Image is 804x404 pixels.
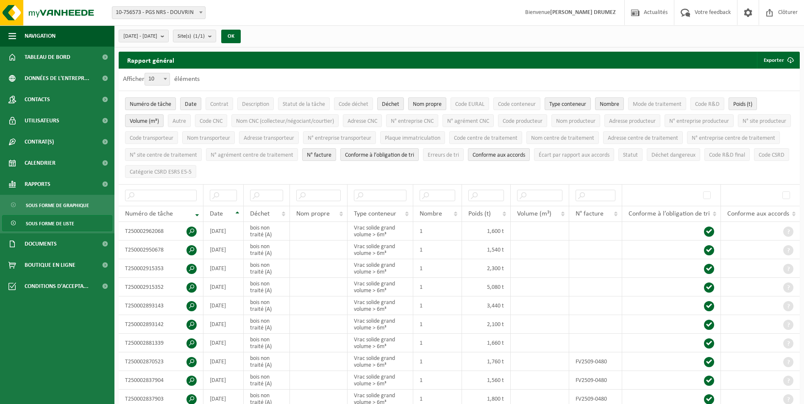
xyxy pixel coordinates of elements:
span: Autre [172,118,186,125]
td: [DATE] [203,371,244,390]
span: 10 [145,73,170,86]
td: FV2509-0480 [569,352,622,371]
span: Date [185,101,197,108]
span: Déchet dangereux [651,152,696,158]
span: N° facture [307,152,331,158]
span: N° entreprise transporteur [308,135,371,141]
span: Erreurs de tri [428,152,459,158]
span: Déchet [382,101,399,108]
span: Date [210,210,223,217]
td: 1 [413,315,462,334]
span: Conforme à l’obligation de tri [629,210,710,217]
button: Nom producteurNom producteur: Activate to sort [551,114,600,127]
td: [DATE] [203,278,244,296]
span: Description [242,101,269,108]
td: 1 [413,352,462,371]
button: N° entreprise CNCN° entreprise CNC: Activate to sort [386,114,438,127]
span: Conforme aux accords [727,210,789,217]
button: Erreurs de triErreurs de tri: Activate to sort [423,148,464,161]
span: Statut [623,152,638,158]
button: Volume (m³)Volume (m³): Activate to sort [125,114,164,127]
span: Nom transporteur [187,135,230,141]
span: Nom CNC (collecteur/négociant/courtier) [236,118,334,125]
td: 1,600 t [462,222,511,241]
span: Catégorie CSRD ESRS E5-5 [130,169,192,175]
button: StatutStatut: Activate to sort [618,148,643,161]
span: N° entreprise centre de traitement [692,135,775,141]
span: 10-756573 - PGS NRS - DOUVRIN [112,7,205,19]
td: Vrac solide grand volume > 6m³ [348,222,413,241]
button: Code déchetCode déchet: Activate to sort [334,97,373,110]
td: 1 [413,296,462,315]
span: Documents [25,233,57,255]
span: Code CNC [200,118,223,125]
button: Adresse transporteurAdresse transporteur: Activate to sort [239,131,299,144]
button: DateDate: Activate to sort [180,97,201,110]
button: Déchet dangereux : Activate to sort [647,148,700,161]
span: Code R&D final [709,152,745,158]
span: Contrat(s) [25,131,54,152]
td: Vrac solide grand volume > 6m³ [348,334,413,352]
button: DescriptionDescription: Activate to sort [237,97,274,110]
td: 1 [413,222,462,241]
span: Sous forme de liste [26,216,74,232]
button: N° entreprise centre de traitementN° entreprise centre de traitement: Activate to sort [687,131,780,144]
span: Plaque immatriculation [385,135,440,141]
td: [DATE] [203,241,244,259]
span: Statut de la tâche [283,101,325,108]
button: Code producteurCode producteur: Activate to sort [498,114,547,127]
h2: Rapport général [119,52,183,69]
span: Site(s) [178,30,205,43]
span: Nom centre de traitement [531,135,594,141]
span: Nombre [600,101,619,108]
td: 1 [413,278,462,296]
td: T250002915353 [119,259,203,278]
td: bois non traité (A) [244,241,290,259]
button: N° entreprise transporteurN° entreprise transporteur: Activate to sort [303,131,376,144]
button: N° factureN° facture: Activate to sort [302,148,336,161]
span: Nombre [420,210,442,217]
td: T250002870523 [119,352,203,371]
button: N° agrément CNCN° agrément CNC: Activate to sort [442,114,494,127]
span: Numéro de tâche [130,101,171,108]
span: Code CSRD [759,152,785,158]
span: Nom propre [413,101,442,108]
td: 1 [413,371,462,390]
button: Code centre de traitementCode centre de traitement: Activate to sort [449,131,522,144]
span: N° agrément CNC [447,118,489,125]
button: [DATE] - [DATE] [119,30,169,42]
span: N° agrément centre de traitement [211,152,293,158]
span: Conditions d'accepta... [25,276,89,297]
button: Code EURALCode EURAL: Activate to sort [451,97,489,110]
span: Volume (m³) [517,210,551,217]
button: Conforme aux accords : Activate to sort [468,148,530,161]
td: 1,540 t [462,241,511,259]
span: Boutique en ligne [25,255,75,276]
button: Plaque immatriculationPlaque immatriculation: Activate to sort [380,131,445,144]
label: Afficher éléments [123,76,200,83]
span: N° site producteur [743,118,786,125]
a: Sous forme de liste [2,215,112,231]
span: Adresse transporteur [244,135,294,141]
span: N° entreprise producteur [669,118,729,125]
span: N° entreprise CNC [391,118,434,125]
td: bois non traité (A) [244,371,290,390]
td: T250002893142 [119,315,203,334]
td: bois non traité (A) [244,334,290,352]
span: Contacts [25,89,50,110]
td: 1 [413,241,462,259]
button: Nom centre de traitementNom centre de traitement: Activate to sort [526,131,599,144]
td: Vrac solide grand volume > 6m³ [348,352,413,371]
span: Code déchet [339,101,368,108]
td: bois non traité (A) [244,352,290,371]
span: Volume (m³) [130,118,159,125]
td: T250002962068 [119,222,203,241]
span: Écart par rapport aux accords [539,152,609,158]
button: Adresse producteurAdresse producteur: Activate to sort [604,114,660,127]
button: AutreAutre: Activate to sort [168,114,191,127]
button: Exporter [757,52,799,69]
td: T250002915352 [119,278,203,296]
td: Vrac solide grand volume > 6m³ [348,278,413,296]
button: Adresse CNCAdresse CNC: Activate to sort [343,114,382,127]
button: Code R&DCode R&amp;D: Activate to sort [690,97,724,110]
